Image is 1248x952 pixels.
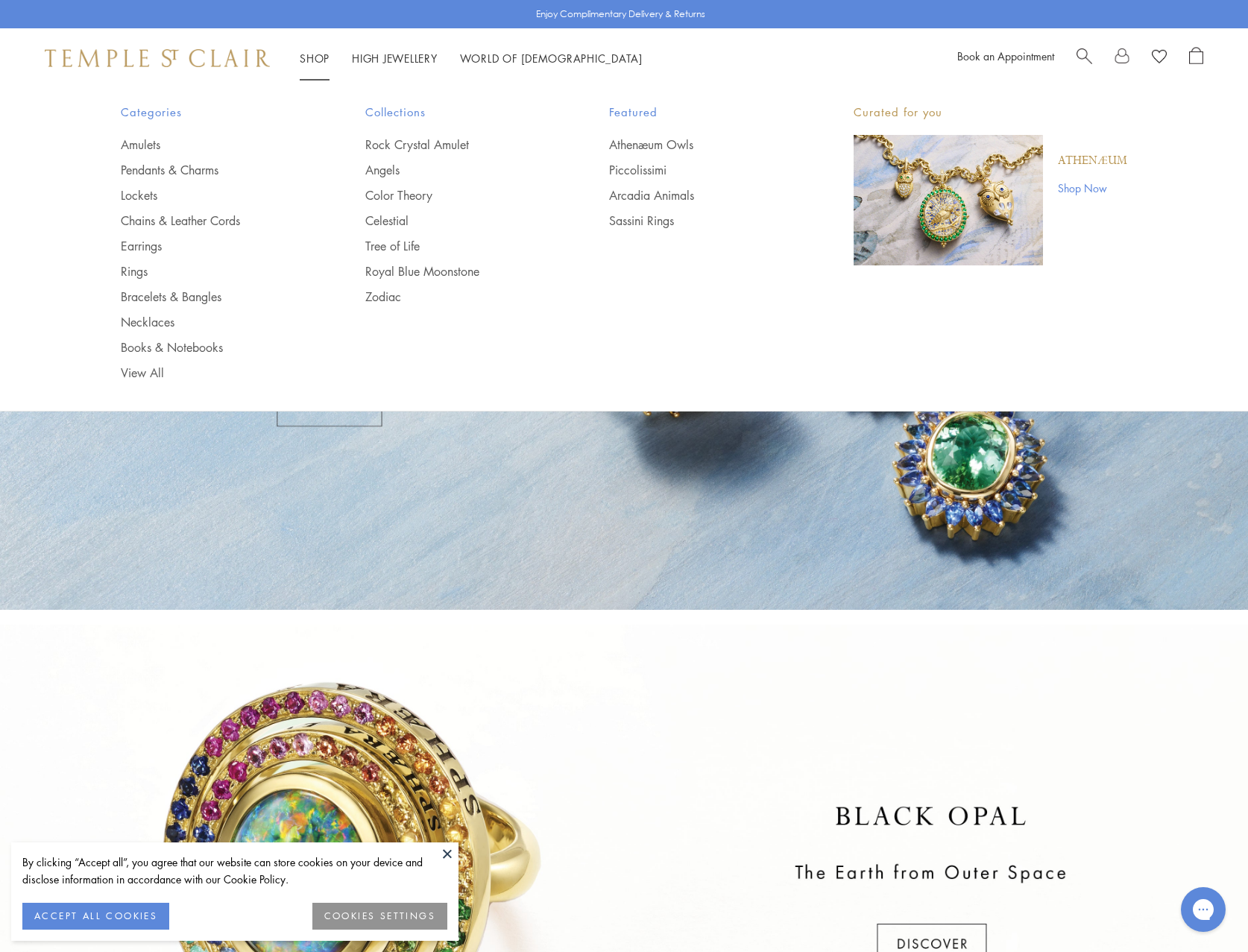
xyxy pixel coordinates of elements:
[121,365,306,381] a: View All
[365,162,550,178] a: Angels
[352,51,438,66] a: High JewelleryHigh Jewellery
[365,238,550,254] a: Tree of Life
[121,187,306,204] a: Lockets
[121,162,306,178] a: Pendants & Charms
[365,187,550,204] a: Color Theory
[45,49,270,67] img: Temple St. Clair
[121,238,306,254] a: Earrings
[957,48,1054,63] a: Book an Appointment
[312,903,447,930] button: COOKIES SETTINGS
[365,103,550,122] span: Collections
[121,289,306,305] a: Bracelets & Bangles
[22,854,447,888] div: By clicking “Accept all”, you agree that our website can store cookies on your device and disclos...
[121,314,306,330] a: Necklaces
[300,51,330,66] a: ShopShop
[609,136,794,153] a: Athenæum Owls
[121,263,306,280] a: Rings
[365,263,550,280] a: Royal Blue Moonstone
[121,339,306,356] a: Books & Notebooks
[365,289,550,305] a: Zodiac
[460,51,643,66] a: World of [DEMOGRAPHIC_DATA]World of [DEMOGRAPHIC_DATA]
[121,212,306,229] a: Chains & Leather Cords
[365,136,550,153] a: Rock Crystal Amulet
[121,103,306,122] span: Categories
[609,212,794,229] a: Sassini Rings
[1058,180,1127,196] a: Shop Now
[1189,47,1203,69] a: Open Shopping Bag
[300,49,643,68] nav: Main navigation
[1152,47,1167,69] a: View Wishlist
[1058,153,1127,169] a: Athenæum
[1173,882,1233,937] iframe: Gorgias live chat messenger
[22,903,169,930] button: ACCEPT ALL COOKIES
[365,212,550,229] a: Celestial
[609,103,794,122] span: Featured
[536,7,705,22] p: Enjoy Complimentary Delivery & Returns
[854,103,1127,122] p: Curated for you
[1077,47,1092,69] a: Search
[121,136,306,153] a: Amulets
[609,162,794,178] a: Piccolissimi
[609,187,794,204] a: Arcadia Animals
